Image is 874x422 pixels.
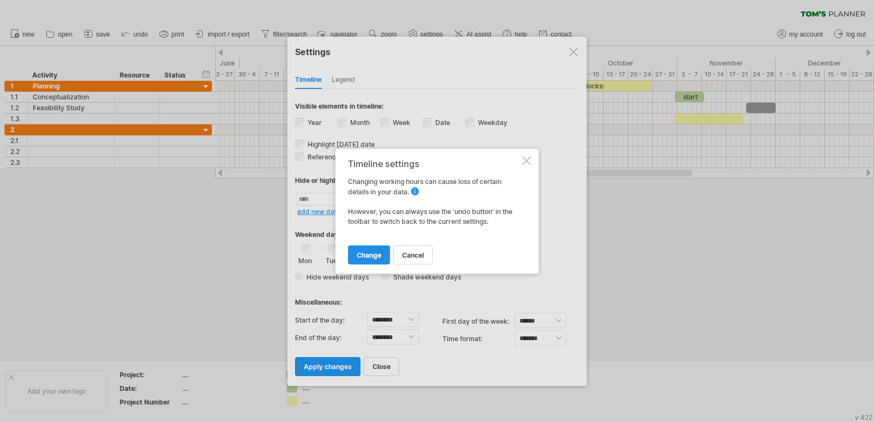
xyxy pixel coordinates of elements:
[348,158,520,168] div: timeline settings
[357,251,381,259] span: change
[402,251,424,259] span: cancel
[348,158,520,264] div: Changing working hours can cause loss of certain details in your data. However, you can always us...
[393,245,433,264] a: cancel
[348,245,390,264] a: change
